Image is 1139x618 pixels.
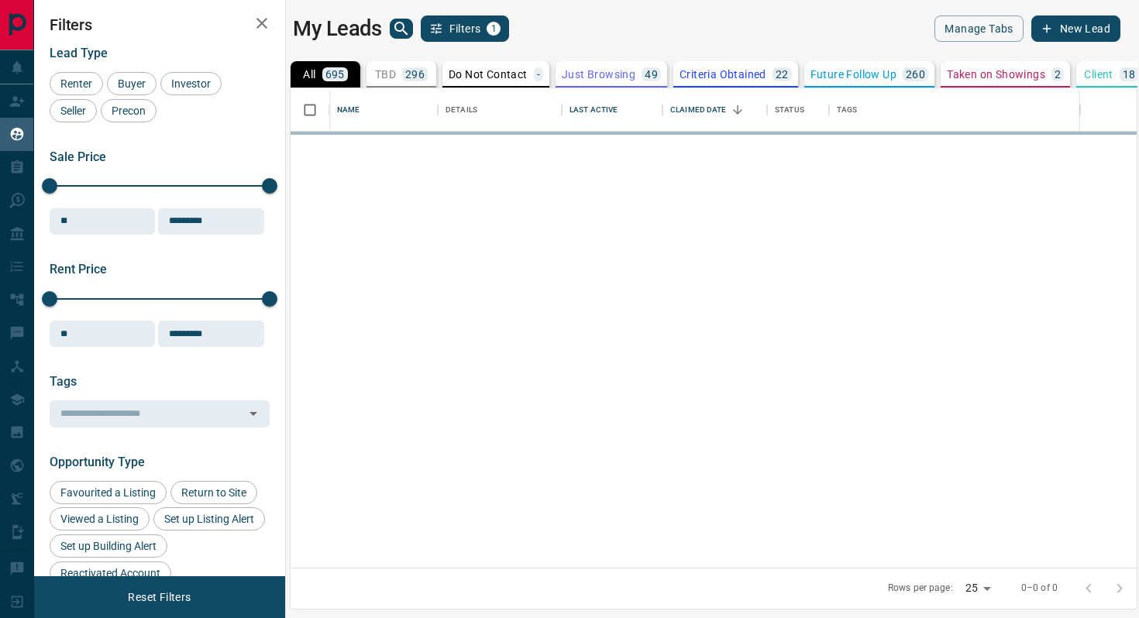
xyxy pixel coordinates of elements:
div: Status [775,88,804,132]
span: Buyer [112,77,151,90]
button: search button [390,19,413,39]
div: Set up Listing Alert [153,507,265,530]
div: Return to Site [170,481,257,504]
span: Rent Price [50,262,107,276]
p: TBD [375,69,396,80]
div: Tags [829,88,1080,132]
p: 296 [405,69,425,80]
div: Claimed Date [670,88,727,132]
div: Name [329,88,438,132]
div: Viewed a Listing [50,507,150,530]
span: Precon [106,105,151,117]
span: Set up Building Alert [55,540,162,552]
div: 25 [959,577,996,599]
p: 2 [1055,69,1061,80]
div: Last Active [562,88,662,132]
p: Rows per page: [888,582,953,595]
button: Sort [727,99,748,121]
div: Details [438,88,562,132]
button: Open [243,403,264,424]
p: Do Not Contact [449,69,528,80]
span: Investor [166,77,216,90]
span: Renter [55,77,98,90]
p: Just Browsing [562,69,635,80]
button: Manage Tabs [934,15,1023,42]
h1: My Leads [293,16,382,41]
div: Investor [160,72,222,95]
p: - [537,69,540,80]
span: Favourited a Listing [55,486,161,499]
div: Set up Building Alert [50,534,167,558]
div: Details [446,88,477,132]
span: Sale Price [50,149,106,164]
p: Criteria Obtained [680,69,766,80]
p: 0–0 of 0 [1021,582,1058,595]
span: 1 [488,23,499,34]
span: Seller [55,105,91,117]
div: Precon [101,99,157,122]
p: Future Follow Up [810,69,896,80]
span: Viewed a Listing [55,513,144,525]
button: New Lead [1031,15,1120,42]
p: All [303,69,315,80]
div: Reactivated Account [50,561,171,585]
h2: Filters [50,15,270,34]
button: Reset Filters [118,584,201,610]
p: Client [1084,69,1113,80]
div: Name [337,88,360,132]
p: 260 [906,69,925,80]
p: 49 [645,69,658,80]
span: Tags [50,374,77,389]
div: Last Active [569,88,618,132]
div: Tags [837,88,858,132]
span: Opportunity Type [50,455,145,469]
div: Status [767,88,829,132]
span: Lead Type [50,46,108,60]
p: 695 [325,69,345,80]
p: Taken on Showings [947,69,1045,80]
div: Seller [50,99,97,122]
div: Buyer [107,72,157,95]
button: Filters1 [421,15,510,42]
span: Set up Listing Alert [159,513,260,525]
div: Claimed Date [662,88,767,132]
span: Return to Site [176,486,252,499]
p: 18 [1123,69,1136,80]
div: Renter [50,72,103,95]
div: Favourited a Listing [50,481,167,504]
span: Reactivated Account [55,567,166,579]
p: 22 [776,69,789,80]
